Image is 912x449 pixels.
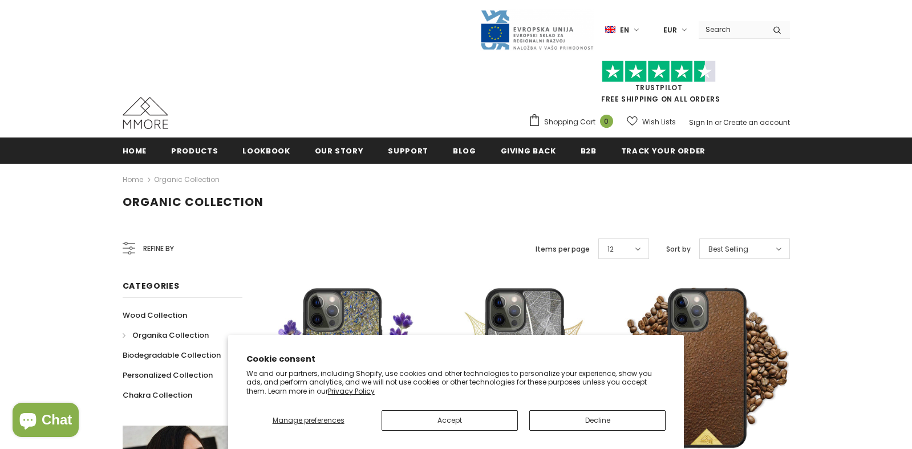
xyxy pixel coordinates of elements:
[123,325,209,345] a: Organika Collection
[602,60,716,83] img: Trust Pilot Stars
[143,242,174,255] span: Refine by
[123,350,221,361] span: Biodegradable Collection
[171,145,218,156] span: Products
[529,410,666,431] button: Decline
[699,21,764,38] input: Search Site
[154,175,220,184] a: Organic Collection
[171,137,218,163] a: Products
[581,145,597,156] span: B2B
[388,137,428,163] a: support
[123,280,180,292] span: Categories
[708,244,748,255] span: Best Selling
[123,97,168,129] img: MMORE Cases
[723,118,790,127] a: Create an account
[123,137,147,163] a: Home
[581,137,597,163] a: B2B
[388,145,428,156] span: support
[123,305,187,325] a: Wood Collection
[123,345,221,365] a: Biodegradable Collection
[621,137,706,163] a: Track your order
[382,410,518,431] button: Accept
[635,83,683,92] a: Trustpilot
[528,66,790,104] span: FREE SHIPPING ON ALL ORDERS
[453,145,476,156] span: Blog
[123,310,187,321] span: Wood Collection
[246,369,666,396] p: We and our partners, including Shopify, use cookies and other technologies to personalize your ex...
[273,415,344,425] span: Manage preferences
[627,112,676,132] a: Wish Lists
[663,25,677,36] span: EUR
[123,365,213,385] a: Personalized Collection
[715,118,722,127] span: or
[242,137,290,163] a: Lookbook
[501,145,556,156] span: Giving back
[528,114,619,131] a: Shopping Cart 0
[123,194,264,210] span: Organic Collection
[123,385,192,405] a: Chakra Collection
[453,137,476,163] a: Blog
[246,410,371,431] button: Manage preferences
[605,25,615,35] img: i-lang-1.png
[132,330,209,341] span: Organika Collection
[315,137,364,163] a: Our Story
[123,145,147,156] span: Home
[242,145,290,156] span: Lookbook
[689,118,713,127] a: Sign In
[123,173,143,187] a: Home
[600,115,613,128] span: 0
[480,25,594,34] a: Javni Razpis
[480,9,594,51] img: Javni Razpis
[123,390,192,401] span: Chakra Collection
[123,370,213,381] span: Personalized Collection
[607,244,614,255] span: 12
[642,116,676,128] span: Wish Lists
[315,145,364,156] span: Our Story
[536,244,590,255] label: Items per page
[620,25,629,36] span: en
[9,403,82,440] inbox-online-store-chat: Shopify online store chat
[544,116,595,128] span: Shopping Cart
[666,244,691,255] label: Sort by
[621,145,706,156] span: Track your order
[328,386,375,396] a: Privacy Policy
[501,137,556,163] a: Giving back
[246,353,666,365] h2: Cookie consent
